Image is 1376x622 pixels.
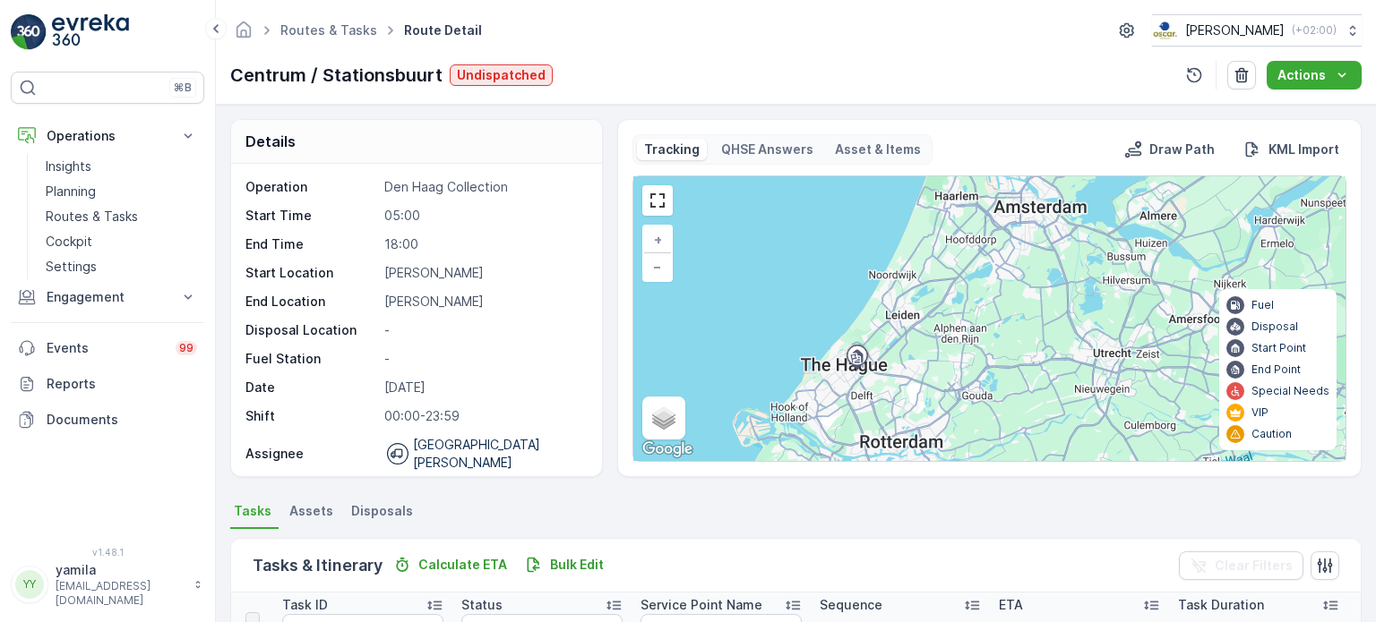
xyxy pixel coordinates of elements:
button: Draw Path [1117,139,1222,160]
p: Asset & Items [835,141,921,158]
p: [GEOGRAPHIC_DATA][PERSON_NAME] [413,436,582,472]
button: Clear Filters [1179,551,1303,580]
p: 99 [179,341,193,355]
p: Tasks & Itinerary [253,553,383,578]
p: Tracking [644,141,700,158]
p: End Time [245,235,377,253]
p: Reports [47,375,197,393]
img: logo_light-DOdMpM7g.png [52,14,129,50]
a: Insights [39,154,204,179]
p: Engagement [47,288,168,306]
p: ( +02:00 ) [1292,23,1337,38]
p: QHSE Answers [721,141,813,158]
p: Fuel Station [245,350,377,368]
p: Centrum / Stationsbuurt [230,62,443,89]
p: Undispatched [457,66,546,84]
a: View Fullscreen [644,187,671,214]
a: Layers [644,398,684,438]
p: Details [245,131,296,152]
p: Date [245,379,377,396]
p: End Location [245,293,377,311]
a: Settings [39,254,204,279]
p: Bulk Edit [550,556,604,574]
p: Cockpit [46,233,92,251]
p: ETA [999,596,1023,614]
p: 00:00-23:59 [384,407,582,425]
span: − [653,259,662,274]
p: Start Location [245,264,377,282]
p: [EMAIL_ADDRESS][DOMAIN_NAME] [56,579,185,608]
p: - [384,321,582,339]
span: Tasks [234,502,271,520]
p: 18:00 [384,235,582,253]
p: Actions [1277,66,1326,84]
p: [PERSON_NAME] [384,293,582,311]
a: Homepage [234,27,254,42]
p: Planning [46,183,96,200]
span: + [654,232,662,247]
a: Planning [39,179,204,204]
p: Assignee [245,445,304,463]
button: Operations [11,118,204,154]
p: [PERSON_NAME] [384,264,582,282]
a: Open this area in Google Maps (opens a new window) [638,438,697,461]
p: Disposal Location [245,321,377,339]
button: Engagement [11,279,204,315]
p: Clear Filters [1215,557,1293,575]
p: Operations [47,127,168,145]
img: Google [638,438,697,461]
button: Bulk Edit [518,554,611,575]
p: - [384,350,582,368]
button: YYyamila[EMAIL_ADDRESS][DOMAIN_NAME] [11,561,204,608]
button: Actions [1267,61,1362,89]
p: Disposal [1251,320,1298,334]
p: Status [461,596,503,614]
p: End Point [1251,362,1301,377]
p: 05:00 [384,207,582,225]
p: Draw Path [1149,141,1215,158]
a: Zoom In [644,226,671,253]
span: Assets [289,502,333,520]
p: Den Haag Collection [384,178,582,196]
a: Routes & Tasks [39,204,204,229]
button: KML Import [1236,139,1346,160]
p: Routes & Tasks [46,208,138,226]
a: Cockpit [39,229,204,254]
a: Routes & Tasks [280,22,377,38]
p: Shift [245,407,377,425]
span: Route Detail [400,21,486,39]
a: Zoom Out [644,253,671,280]
p: Sequence [820,596,882,614]
p: Operation [245,178,377,196]
img: basis-logo_rgb2x.png [1152,21,1178,40]
div: 0 [633,176,1346,461]
p: yamila [56,561,185,579]
p: ⌘B [174,81,192,95]
a: Events99 [11,330,204,366]
button: Undispatched [450,64,553,86]
p: Service Point Name [641,596,762,614]
p: Documents [47,411,197,429]
button: [PERSON_NAME](+02:00) [1152,14,1362,47]
span: Disposals [351,502,413,520]
p: Start Time [245,207,377,225]
p: VIP [1251,405,1268,420]
p: Insights [46,158,91,175]
p: [PERSON_NAME] [1185,21,1285,39]
p: Start Point [1251,341,1306,355]
p: Special Needs [1251,384,1329,398]
img: logo [11,14,47,50]
p: [DATE] [384,379,582,396]
p: Task ID [282,596,328,614]
div: YY [15,570,44,599]
button: Calculate ETA [386,554,514,575]
p: Settings [46,258,97,276]
p: Caution [1251,427,1292,441]
span: v 1.48.1 [11,547,204,558]
p: Events [47,339,165,357]
a: Reports [11,366,204,402]
a: Documents [11,402,204,438]
p: Fuel [1251,298,1274,312]
p: KML Import [1268,141,1339,158]
p: Task Duration [1178,596,1264,614]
